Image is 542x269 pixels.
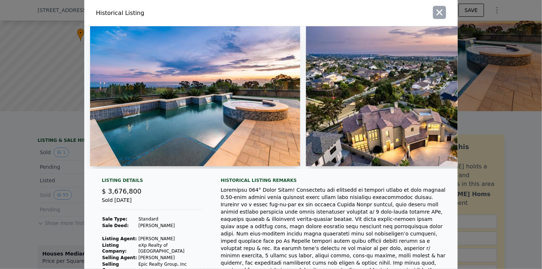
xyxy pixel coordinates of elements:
[138,222,203,229] td: [PERSON_NAME]
[138,235,203,242] td: [PERSON_NAME]
[102,187,142,195] span: $ 3,676,800
[306,26,516,166] img: Property Img
[102,243,127,254] strong: Listing Company:
[90,26,300,166] img: Property Img
[102,236,137,241] strong: Listing Agent:
[102,223,129,228] strong: Sale Deed:
[96,9,268,17] div: Historical Listing
[138,254,203,261] td: [PERSON_NAME]
[221,178,446,183] div: Historical Listing remarks
[102,178,203,186] div: Listing Details
[138,216,203,222] td: Standard
[102,217,127,222] strong: Sale Type:
[102,255,137,260] strong: Selling Agent:
[138,242,203,254] td: eXp Realty of [GEOGRAPHIC_DATA]
[102,196,203,210] div: Sold [DATE]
